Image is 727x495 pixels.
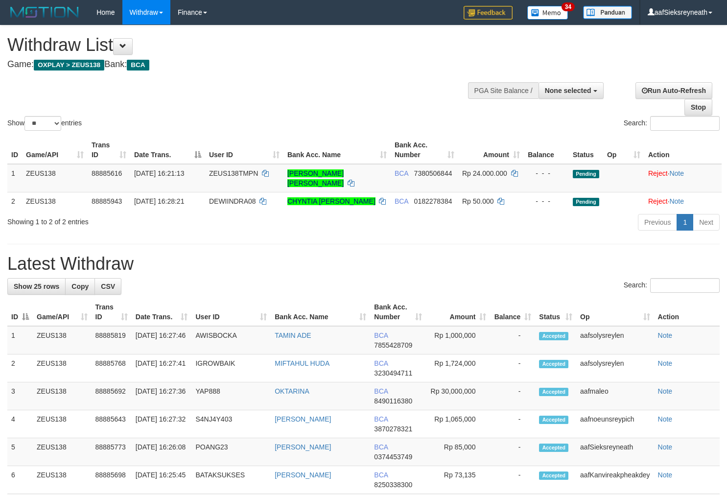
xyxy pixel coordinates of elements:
[374,471,388,479] span: BCA
[644,136,722,164] th: Action
[490,298,535,326] th: Balance: activate to sort column ascending
[624,116,720,131] label: Search:
[33,354,92,382] td: ZEUS138
[562,2,575,11] span: 34
[94,278,121,295] a: CSV
[92,197,122,205] span: 88885943
[414,169,452,177] span: Copy 7380506844 to clipboard
[426,326,490,354] td: Rp 1,000,000
[275,387,309,395] a: OKTARINA
[576,410,654,438] td: aafnoeunsreypich
[539,82,604,99] button: None selected
[426,382,490,410] td: Rp 30,000,000
[7,354,33,382] td: 2
[576,438,654,466] td: aafSieksreyneath
[528,196,565,206] div: - - -
[490,438,535,466] td: -
[650,116,720,131] input: Search:
[374,453,412,461] span: Copy 0374453749 to clipboard
[205,136,283,164] th: User ID: activate to sort column ascending
[191,354,271,382] td: IGROWBAIK
[7,192,22,210] td: 2
[287,169,344,187] a: [PERSON_NAME] [PERSON_NAME]
[275,415,331,423] a: [PERSON_NAME]
[287,197,375,205] a: CHYNTIA [PERSON_NAME]
[92,169,122,177] span: 88885616
[644,164,722,192] td: ·
[638,214,677,231] a: Previous
[684,99,712,116] a: Stop
[92,410,132,438] td: 88885643
[7,278,66,295] a: Show 25 rows
[7,164,22,192] td: 1
[275,359,329,367] a: MIFTAHUL HUDA
[271,298,370,326] th: Bank Acc. Name: activate to sort column ascending
[22,164,88,192] td: ZEUS138
[635,82,712,99] a: Run Auto-Refresh
[658,471,673,479] a: Note
[426,438,490,466] td: Rp 85,000
[374,369,412,377] span: Copy 3230494711 to clipboard
[7,254,720,274] h1: Latest Withdraw
[573,170,599,178] span: Pending
[669,197,684,205] a: Note
[569,136,603,164] th: Status
[191,410,271,438] td: S4NJ4Y403
[24,116,61,131] select: Showentries
[658,359,673,367] a: Note
[468,82,539,99] div: PGA Site Balance /
[395,169,408,177] span: BCA
[7,5,82,20] img: MOTION_logo.png
[648,169,668,177] a: Reject
[22,192,88,210] td: ZEUS138
[283,136,391,164] th: Bank Acc. Name: activate to sort column ascending
[92,326,132,354] td: 88885819
[603,136,644,164] th: Op: activate to sort column ascending
[132,438,192,466] td: [DATE] 16:26:08
[7,326,33,354] td: 1
[650,278,720,293] input: Search:
[7,382,33,410] td: 3
[275,471,331,479] a: [PERSON_NAME]
[524,136,569,164] th: Balance
[539,388,568,396] span: Accepted
[391,136,458,164] th: Bank Acc. Number: activate to sort column ascending
[130,136,205,164] th: Date Trans.: activate to sort column descending
[191,382,271,410] td: YAP888
[132,326,192,354] td: [DATE] 16:27:46
[414,197,452,205] span: Copy 0182278384 to clipboard
[88,136,130,164] th: Trans ID: activate to sort column ascending
[458,136,524,164] th: Amount: activate to sort column ascending
[7,466,33,494] td: 6
[624,278,720,293] label: Search:
[92,354,132,382] td: 88885768
[462,197,494,205] span: Rp 50.000
[132,354,192,382] td: [DATE] 16:27:41
[539,360,568,368] span: Accepted
[374,387,388,395] span: BCA
[576,326,654,354] td: aafsolysreylen
[33,298,92,326] th: Game/API: activate to sort column ascending
[191,326,271,354] td: AWISBOCKA
[7,136,22,164] th: ID
[33,438,92,466] td: ZEUS138
[134,197,184,205] span: [DATE] 16:28:21
[275,443,331,451] a: [PERSON_NAME]
[583,6,632,19] img: panduan.png
[370,298,426,326] th: Bank Acc. Number: activate to sort column ascending
[426,410,490,438] td: Rp 1,065,000
[7,60,475,70] h4: Game: Bank:
[490,326,535,354] td: -
[374,481,412,489] span: Copy 8250338300 to clipboard
[527,6,568,20] img: Button%20Memo.svg
[374,397,412,405] span: Copy 8490116380 to clipboard
[490,354,535,382] td: -
[65,278,95,295] a: Copy
[7,438,33,466] td: 5
[576,466,654,494] td: aafKanvireakpheakdey
[33,326,92,354] td: ZEUS138
[7,213,296,227] div: Showing 1 to 2 of 2 entries
[576,382,654,410] td: aafmaleo
[191,438,271,466] td: POANG23
[677,214,693,231] a: 1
